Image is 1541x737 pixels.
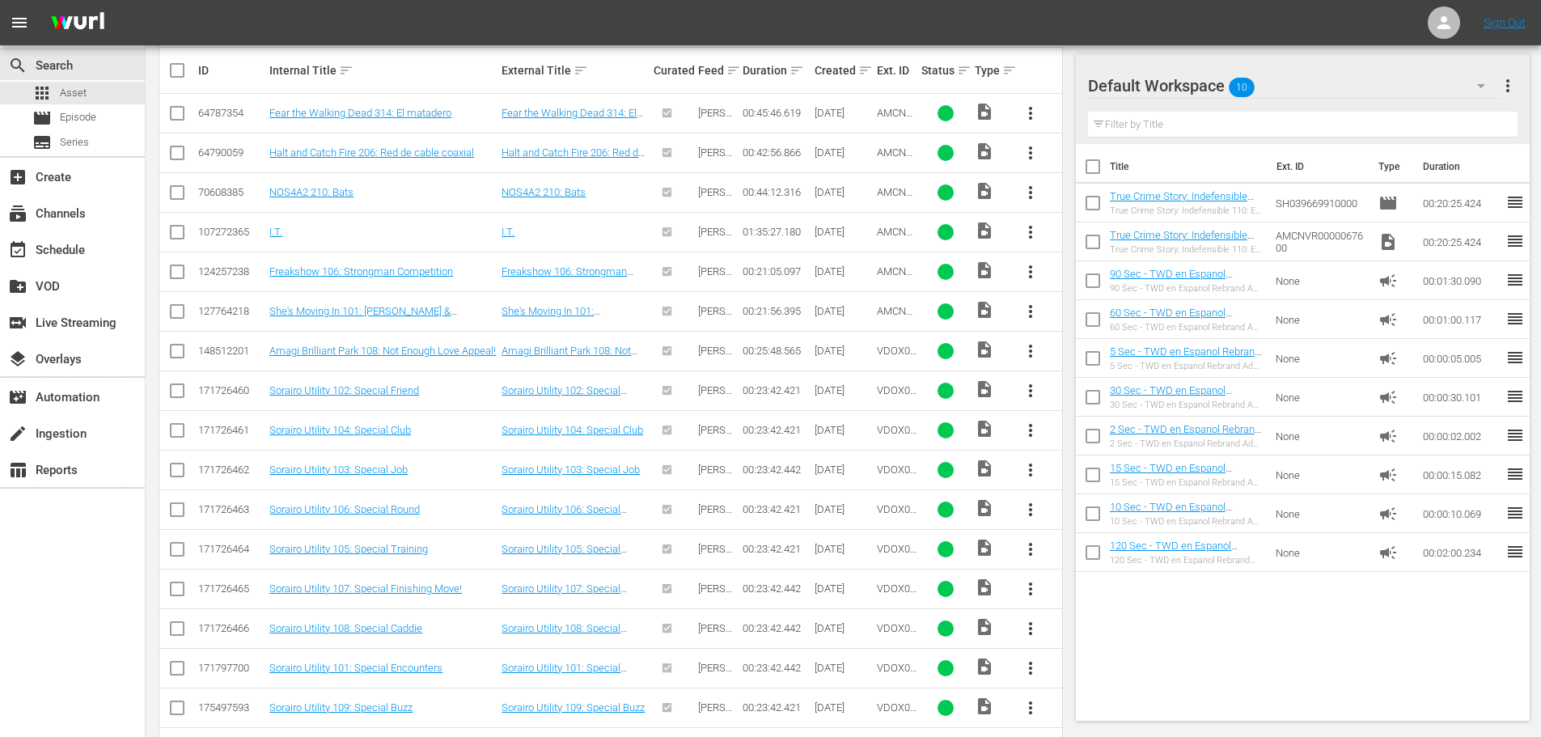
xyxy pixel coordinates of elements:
span: [PERSON_NAME] Feed [698,305,733,341]
button: more_vert [1011,213,1050,252]
span: reorder [1505,387,1525,406]
span: Video [975,578,994,597]
span: VOD [8,277,28,296]
div: 00:23:42.421 [743,543,809,555]
div: Status [921,61,970,80]
span: Ad [1378,504,1398,523]
a: Freakshow 106: Strongman Competition [269,265,453,277]
span: Video [1378,232,1398,252]
div: 01:35:27.180 [743,226,809,238]
img: ans4CAIJ8jUAAAAAAAAAAAAAAAAAAAAAAAAgQb4GAAAAAAAAAAAAAAAAAAAAAAAAJMjXAAAAAAAAAAAAAAAAAAAAAAAAgAT5G... [39,4,116,42]
span: [PERSON_NAME] Feed [698,345,733,381]
div: 171726461 [198,424,265,436]
span: [PERSON_NAME] Feed [698,464,733,500]
div: 00:23:42.421 [743,384,809,396]
span: Schedule [8,240,28,260]
div: 120 Sec - TWD en Espanol Rebrand Ad Slates-120s- SLATE [1110,555,1263,565]
span: AMCNVR0000006320 [877,107,912,143]
span: Ad [1378,310,1398,329]
td: 00:00:02.002 [1416,417,1505,455]
span: VDOX0000000000048049 [877,503,917,540]
span: Episode [32,108,52,128]
div: 00:23:42.442 [743,662,809,674]
span: sort [858,63,873,78]
div: 10 Sec - TWD en Espanol Rebrand Ad Slates-10s- SLATE [1110,516,1263,527]
span: menu [10,13,29,32]
div: [DATE] [815,345,872,357]
a: 10 Sec - TWD en Espanol Rebrand Ad Slates-10s- SLATE [1110,501,1250,525]
button: more_vert [1011,173,1050,212]
span: Ad [1378,349,1398,368]
a: True Crime Story: Indefensible 110: El elefante en el útero [1110,229,1254,253]
a: Sorairo Utility 106: Special Round [502,503,627,527]
span: [PERSON_NAME] Feed [698,146,733,183]
button: more_vert [1011,570,1050,608]
div: [DATE] [815,503,872,515]
span: Video [975,697,994,716]
div: Internal Title [269,61,497,80]
span: Ad [1378,388,1398,407]
div: 5 Sec - TWD en Espanol Rebrand Ad Slates-5s- SLATE [1110,361,1263,371]
span: Channels [8,204,28,223]
a: Sorairo Utility 108: Special Caddie [502,622,627,646]
span: [PERSON_NAME] Feed [698,186,733,222]
div: True Crime Story: Indefensible 110: El elefante en el útero [1110,244,1263,255]
span: Video [975,538,994,557]
div: 2 Sec - TWD en Espanol Rebrand Ad Slates-2s- SLATE [1110,438,1263,449]
button: more_vert [1011,133,1050,172]
span: Series [32,133,52,152]
span: sort [726,63,741,78]
span: VDOX0000000000048048 [877,543,917,579]
button: more_vert [1011,371,1050,410]
div: Created [815,61,872,80]
span: Video [975,657,994,676]
div: 00:45:46.619 [743,107,809,119]
div: 64787354 [198,107,265,119]
a: Sorairo Utility 103: Special Job [269,464,408,476]
span: Ad [1378,465,1398,485]
span: VDOX0000000000048051 [877,622,917,659]
a: Sorairo Utility 105: Special Training [502,543,627,567]
a: 15 Sec - TWD en Espanol Rebrand Ad Slates-15s- SLATE [1110,462,1250,486]
div: [DATE] [815,384,872,396]
span: reorder [1505,231,1525,251]
div: 00:42:56.866 [743,146,809,159]
span: VDOX0000000000048045 [877,384,917,421]
a: 120 Sec - TWD en Espanol Rebrand Ad Slates-120s- SLATE [1110,540,1255,564]
span: [PERSON_NAME] Feed [698,543,733,579]
span: Video [975,102,994,121]
td: None [1269,261,1373,300]
span: more_vert [1021,460,1040,480]
div: [DATE] [815,701,872,714]
div: 00:44:12.316 [743,186,809,198]
span: Search [8,56,28,75]
th: Duration [1413,144,1510,189]
span: reorder [1505,309,1525,328]
a: Fear the Walking Dead 314: El matadero [269,107,451,119]
span: AMCNFL0000005324TV [877,226,917,262]
div: Type [975,61,1005,80]
div: [DATE] [815,464,872,476]
div: 171726464 [198,543,265,555]
a: Sorairo Utility 104: Special Club [502,424,643,436]
div: 171797700 [198,662,265,674]
div: [DATE] [815,424,872,436]
span: [PERSON_NAME] Feed [698,226,733,262]
div: 00:23:42.421 [743,503,809,515]
span: VDOX0000000000048050 [877,582,917,619]
div: True Crime Story: Indefensible 110: El elefante en el útero [1110,205,1263,216]
span: Series [60,134,89,150]
span: more_vert [1021,540,1040,559]
div: 00:25:48.565 [743,345,809,357]
div: 00:21:56.395 [743,305,809,317]
span: Episode [60,109,96,125]
span: reorder [1505,464,1525,484]
button: more_vert [1011,292,1050,331]
th: Type [1369,144,1413,189]
span: more_vert [1021,579,1040,599]
div: [DATE] [815,146,872,159]
div: 171726463 [198,503,265,515]
a: Sorairo Utility 108: Special Caddie [269,622,422,634]
button: more_vert [1011,411,1050,450]
span: Ad [1378,543,1398,562]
